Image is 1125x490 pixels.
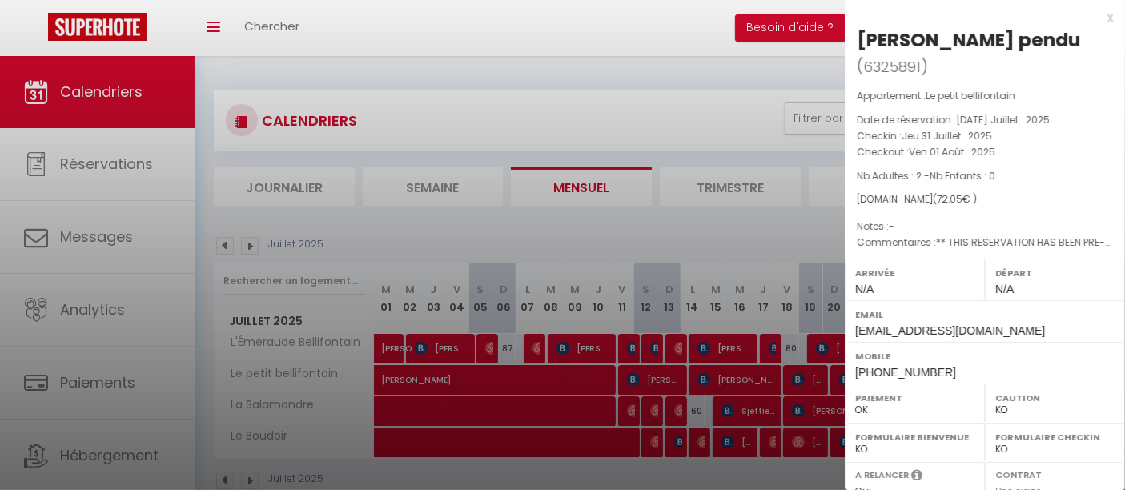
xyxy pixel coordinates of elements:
label: Arrivée [855,265,974,281]
span: ( ) [857,55,928,78]
span: 6325891 [863,57,921,77]
p: Commentaires : [857,235,1113,251]
span: Jeu 31 Juillet . 2025 [902,129,992,143]
i: Sélectionner OUI si vous souhaiter envoyer les séquences de messages post-checkout [911,468,922,486]
p: Checkin : [857,128,1113,144]
span: Le petit bellifontain [926,89,1015,102]
p: Notes : [857,219,1113,235]
label: A relancer [855,468,909,482]
div: x [845,8,1113,27]
div: [PERSON_NAME] pendu [857,27,1080,53]
p: Date de réservation : [857,112,1113,128]
span: Nb Enfants : 0 [930,169,995,183]
span: Ven 01 Août . 2025 [909,145,995,159]
span: - [889,219,894,233]
button: Ouvrir le widget de chat LiveChat [13,6,61,54]
label: Email [855,307,1115,323]
label: Mobile [855,348,1115,364]
label: Formulaire Bienvenue [855,429,974,445]
span: [PHONE_NUMBER] [855,366,956,379]
span: N/A [995,283,1014,295]
div: [DOMAIN_NAME] [857,192,1113,207]
span: Nb Adultes : 2 - [857,169,995,183]
label: Paiement [855,390,974,406]
p: Appartement : [857,88,1113,104]
span: [EMAIL_ADDRESS][DOMAIN_NAME] [855,324,1045,337]
span: ( € ) [933,192,977,206]
label: Formulaire Checkin [995,429,1115,445]
span: N/A [855,283,874,295]
span: 72.05 [937,192,962,206]
label: Départ [995,265,1115,281]
label: Caution [995,390,1115,406]
span: [DATE] Juillet . 2025 [956,113,1050,127]
p: Checkout : [857,144,1113,160]
label: Contrat [995,468,1042,479]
